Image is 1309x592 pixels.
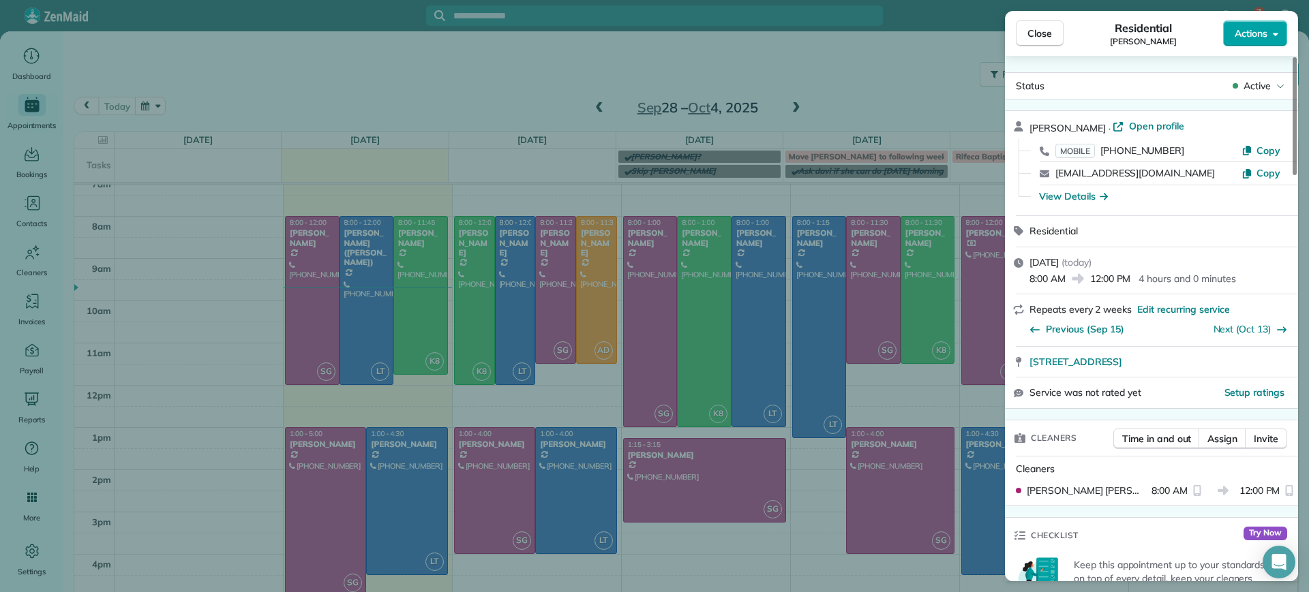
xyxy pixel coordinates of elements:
[1029,303,1132,315] span: Repeats every 2 weeks
[1016,80,1044,92] span: Status
[1027,484,1146,497] span: [PERSON_NAME] [PERSON_NAME]
[1110,36,1177,47] span: [PERSON_NAME]
[1207,432,1237,446] span: Assign
[1046,322,1124,336] span: Previous (Sep 15)
[1115,20,1173,36] span: Residential
[1139,272,1235,285] p: 4 hours and 0 minutes
[1199,429,1246,449] button: Assign
[1027,27,1052,40] span: Close
[1239,484,1280,497] span: 12:00 PM
[1055,144,1184,157] a: MOBILE[PHONE_NUMBER]
[1224,386,1285,399] button: Setup ratings
[1031,431,1077,445] span: Cleaners
[1039,189,1108,203] button: View Details
[1254,432,1278,446] span: Invite
[1016,20,1064,46] button: Close
[1242,144,1280,157] button: Copy
[1055,167,1215,179] a: [EMAIL_ADDRESS][DOMAIN_NAME]
[1129,119,1184,133] span: Open profile
[1062,256,1092,268] span: ( today )
[1245,429,1287,449] button: Invite
[1122,432,1191,446] span: Time in and out
[1031,529,1079,542] span: Checklist
[1137,302,1230,316] span: Edit recurring service
[1242,166,1280,180] button: Copy
[1113,119,1184,133] a: Open profile
[1257,167,1280,179] span: Copy
[1029,272,1066,285] span: 8:00 AM
[1029,256,1059,268] span: [DATE]
[1257,144,1280,157] span: Copy
[1263,546,1295,578] div: Open Intercom Messenger
[1214,322,1288,336] button: Next (Oct 13)
[1152,484,1188,497] span: 8:00 AM
[1029,225,1078,237] span: Residential
[1029,122,1106,134] span: [PERSON_NAME]
[1100,144,1184,157] span: [PHONE_NUMBER]
[1235,27,1267,40] span: Actions
[1113,429,1200,449] button: Time in and out
[1090,272,1131,285] span: 12:00 PM
[1106,123,1113,134] span: ·
[1029,355,1290,369] a: [STREET_ADDRESS]
[1214,323,1272,335] a: Next (Oct 13)
[1029,322,1124,336] button: Previous (Sep 15)
[1055,144,1095,158] span: MOBILE
[1029,386,1141,400] span: Service was not rated yet
[1029,355,1122,369] span: [STREET_ADDRESS]
[1224,386,1285,399] span: Setup ratings
[1016,463,1055,475] span: Cleaners
[1244,79,1271,93] span: Active
[1244,527,1287,540] span: Try Now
